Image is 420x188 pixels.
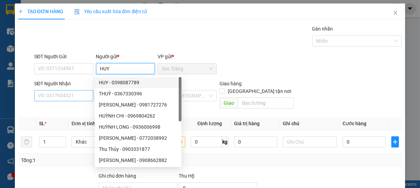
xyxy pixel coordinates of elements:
[99,123,177,131] div: HUỲNH LONG - 0936006998
[48,37,92,45] li: VP Quận 8
[225,87,294,95] span: [GEOGRAPHIC_DATA] tận nơi
[18,9,63,14] span: TẠO ĐƠN HÀNG
[99,79,177,86] div: HUY - 0398087789
[95,99,181,110] div: HUỲNH ĐỊNH KHƯƠNG - 0981727276
[99,173,137,179] label: Ghi chú đơn hàng
[386,3,405,23] button: Close
[34,53,93,60] div: SĐT Người Gửi
[95,144,181,155] div: Thu Thủy - 0903331877
[96,53,155,60] div: Người gửi
[3,37,48,45] li: VP Sóc Trăng
[234,121,260,126] span: Giá trị hàng
[179,173,195,179] span: Thu Hộ
[343,121,366,126] span: Cước hàng
[393,10,398,16] span: close
[99,90,177,97] div: THUỶ - 0367330396
[18,9,23,14] span: plus
[3,3,28,28] img: logo.jpg
[220,81,242,86] span: Giao hàng
[21,136,32,147] button: delete
[283,136,337,147] input: Ghi Chú
[48,46,53,51] span: environment
[280,117,339,130] th: Ghi chú
[391,136,399,147] button: plus
[197,121,222,126] span: Định lượng
[312,26,333,32] label: Gán nhãn
[99,134,177,142] div: [PERSON_NAME] - 0772038992
[3,3,100,29] li: Vĩnh Thành (Sóc Trăng)
[222,136,228,147] span: kg
[72,121,97,126] span: Đơn vị tính
[74,9,80,15] img: icon
[95,121,181,133] div: HUỲNH LONG - 0936006998
[99,145,177,153] div: Thu Thủy - 0903331877
[76,137,121,147] span: Khác
[99,101,177,109] div: [PERSON_NAME] - 0981727276
[34,80,93,87] div: SĐT Người Nhận
[95,88,181,99] div: THUỶ - 0367330396
[99,112,177,120] div: HUỲNH CHI - 0969804262
[39,121,45,126] span: SL
[95,133,181,144] div: HUỲNH MINH VINH - 0772038992
[220,97,238,109] span: Giao
[162,63,213,74] span: Sóc Trăng
[95,77,181,88] div: HUY - 0398087789
[3,46,8,51] span: environment
[238,97,294,109] input: Dọc đường
[95,110,181,121] div: HUỲNH CHI - 0969804262
[392,139,399,145] span: plus
[21,156,163,164] div: Tổng: 1
[158,53,217,60] div: VP gửi
[99,156,177,164] div: [PERSON_NAME] - 0908662882
[74,9,147,14] span: Yêu cầu xuất hóa đơn điện tử
[234,136,277,147] input: 0
[95,155,181,166] div: Đào Nhật Huy - 0908662882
